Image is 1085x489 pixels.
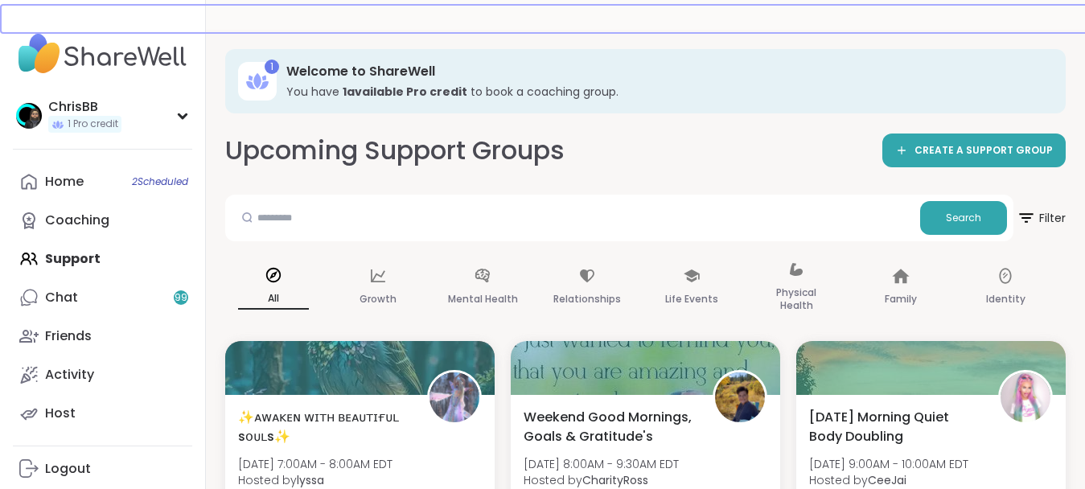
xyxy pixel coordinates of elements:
img: ShareWell Nav Logo [13,26,192,82]
p: Life Events [665,290,718,309]
iframe: Spotlight [176,213,189,226]
a: Host [13,394,192,433]
a: Coaching [13,201,192,240]
img: ChrisBB [16,103,42,129]
p: Family [885,290,917,309]
div: Friends [45,327,92,345]
b: CeeJai [868,472,906,488]
p: Mental Health [448,290,518,309]
span: [DATE] 8:00AM - 9:30AM EDT [524,456,679,472]
button: Search [920,201,1007,235]
div: Host [45,405,76,422]
span: Hosted by [809,472,968,488]
img: CeeJai [1001,372,1050,422]
h2: Upcoming Support Groups [225,133,565,169]
a: Chat99 [13,278,192,317]
h3: You have to book a coaching group. [286,84,1043,100]
a: Logout [13,450,192,488]
span: CREATE A SUPPORT GROUP [914,144,1053,158]
img: CharityRoss [715,372,765,422]
button: Filter [1017,195,1066,241]
p: Growth [360,290,397,309]
a: Activity [13,355,192,394]
div: Activity [45,366,94,384]
div: Home [45,173,84,191]
b: lyssa [297,472,324,488]
span: 99 [175,291,187,305]
span: Hosted by [238,472,392,488]
h3: Welcome to ShareWell [286,63,1043,80]
span: Hosted by [524,472,679,488]
p: Physical Health [761,283,832,315]
span: ✨ᴀᴡᴀᴋᴇɴ ᴡɪᴛʜ ʙᴇᴀᴜᴛɪғᴜʟ sᴏᴜʟs✨ [238,408,409,446]
span: 2 Scheduled [132,175,188,188]
div: 1 [265,60,279,74]
p: All [238,289,309,310]
div: ChrisBB [48,98,121,116]
b: CharityRoss [582,472,648,488]
a: Home2Scheduled [13,162,192,201]
span: Filter [1017,199,1066,237]
p: Relationships [553,290,621,309]
a: Friends [13,317,192,355]
div: Chat [45,289,78,306]
span: 1 Pro credit [68,117,118,131]
span: [DATE] 7:00AM - 8:00AM EDT [238,456,392,472]
div: Logout [45,460,91,478]
a: CREATE A SUPPORT GROUP [882,134,1066,167]
p: Identity [986,290,1025,309]
span: Search [946,211,981,225]
span: [DATE] 9:00AM - 10:00AM EDT [809,456,968,472]
span: Weekend Good Mornings, Goals & Gratitude's [524,408,695,446]
b: 1 available Pro credit [343,84,467,100]
div: Coaching [45,212,109,229]
img: lyssa [429,372,479,422]
span: [DATE] Morning Quiet Body Doubling [809,408,980,446]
